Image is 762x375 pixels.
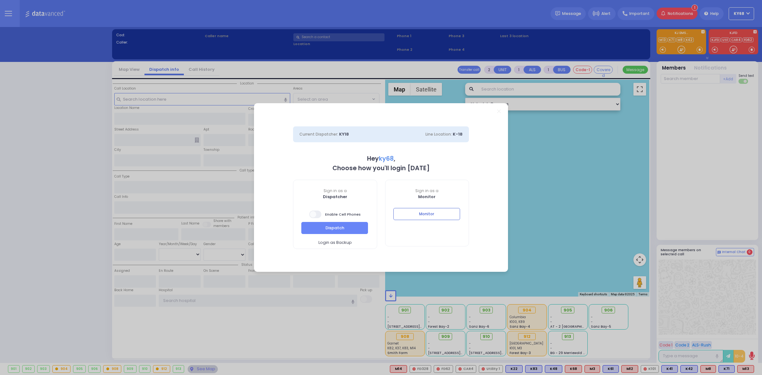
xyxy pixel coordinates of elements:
[332,164,430,172] b: Choose how you'll login [DATE]
[497,110,501,113] a: Close
[299,131,338,137] span: Current Dispatcher:
[453,131,463,137] span: K-18
[323,194,347,200] b: Dispatcher
[425,131,452,137] span: Line Location:
[339,131,349,137] span: KY18
[301,222,368,234] button: Dispatch
[367,154,395,163] b: Hey ,
[385,188,469,194] span: Sign in as a
[418,194,436,200] b: Monitor
[393,208,460,220] button: Monitor
[318,239,352,246] span: Login as Backup
[309,210,361,219] span: Enable Cell Phones
[379,154,394,163] span: ky68
[293,188,377,194] span: Sign in as a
